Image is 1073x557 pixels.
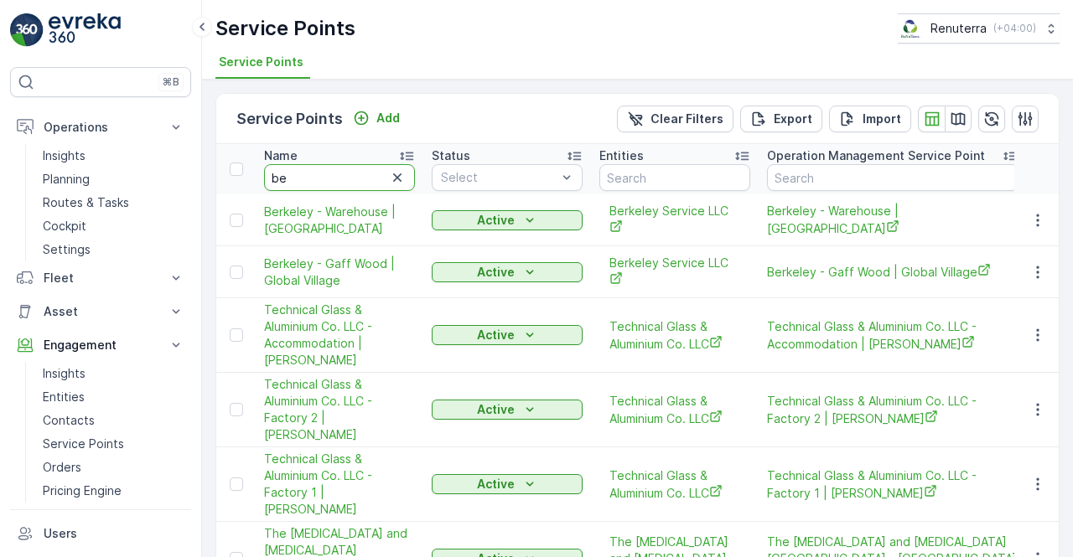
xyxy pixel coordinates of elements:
a: Cockpit [36,214,191,238]
a: Pricing Engine [36,479,191,503]
p: Operation Management Service Point [767,147,985,164]
input: Search [599,164,750,191]
button: Operations [10,111,191,144]
a: Berkeley - Warehouse | Ras Al Khor [767,203,1019,237]
a: Berkeley Service LLC [609,255,740,289]
p: Clear Filters [651,111,723,127]
p: Entities [599,147,644,164]
p: Service Points [236,107,343,131]
p: Engagement [44,337,158,353]
a: Technical Glass & Aluminium Co. LLC - Factory 1 | Jabel Ali [264,451,415,518]
a: Technical Glass & Aluminium Co. LLC [609,467,740,502]
p: Contacts [43,412,95,429]
a: Technical Glass & Aluminium Co. LLC - Accommodation | Jabel Ali [264,302,415,369]
p: Status [432,147,470,164]
button: Clear Filters [617,106,733,132]
div: Toggle Row Selected [230,403,243,416]
button: Fleet [10,261,191,295]
p: Insights [43,365,86,382]
img: logo [10,13,44,47]
a: Technical Glass & Aluminium Co. LLC [609,318,740,353]
p: Fleet [44,270,158,286]
span: Technical Glass & Aluminium Co. LLC - Factory 2 | [PERSON_NAME] [264,376,415,443]
a: Berkeley - Gaff Wood | Global Village [767,263,1019,281]
button: Engagement [10,328,191,362]
button: Active [432,474,583,494]
p: Active [477,401,515,418]
p: Cockpit [43,218,86,235]
p: Service Points [43,436,124,452]
button: Active [432,400,583,420]
p: Settings [43,241,91,258]
a: Service Points [36,432,191,456]
a: Berkeley Service LLC [609,203,740,237]
div: Toggle Row Selected [230,214,243,227]
img: logo_light-DOdMpM7g.png [49,13,121,47]
p: Renuterra [930,20,987,37]
button: Export [740,106,822,132]
span: Berkeley - Warehouse | [GEOGRAPHIC_DATA] [767,203,1019,237]
a: Entities [36,385,191,409]
p: Orders [43,459,81,476]
p: Asset [44,303,158,320]
button: Active [432,262,583,282]
p: Planning [43,171,90,188]
a: Planning [36,168,191,191]
input: Search [264,164,415,191]
p: Add [376,110,400,126]
input: Search [767,164,1019,191]
a: Technical Glass & Aluminium Co. LLC [609,393,740,427]
button: Active [432,210,583,230]
button: Active [432,325,583,345]
a: Contacts [36,409,191,432]
div: Toggle Row Selected [230,477,243,491]
img: Screenshot_2024-07-26_at_13.33.01.png [898,19,924,38]
a: Technical Glass & Aluminium Co. LLC - Factory 2 | Jabel Ali [264,376,415,443]
p: Export [774,111,812,127]
span: Berkeley - Warehouse | [GEOGRAPHIC_DATA] [264,204,415,237]
a: Settings [36,238,191,261]
p: Pricing Engine [43,482,122,499]
span: Technical Glass & Aluminium Co. LLC - Factory 1 | [PERSON_NAME] [264,451,415,518]
p: Routes & Tasks [43,194,129,211]
a: Berkeley - Warehouse | Ras Al Khor [264,204,415,237]
a: Insights [36,362,191,385]
span: Technical Glass & Aluminium Co. LLC - Factory 2 | [PERSON_NAME] [767,393,1019,427]
a: Technical Glass & Aluminium Co. LLC - Factory 2 | Jabel Ali [767,393,1019,427]
button: Import [829,106,911,132]
div: Toggle Row Selected [230,266,243,279]
a: Orders [36,456,191,479]
p: Active [477,327,515,343]
p: Active [477,212,515,229]
p: Select [441,169,557,186]
p: ⌘B [163,75,179,89]
p: ( +04:00 ) [993,22,1036,35]
a: Users [10,517,191,550]
span: Technical Glass & Aluminium Co. LLC - Accommodation | [PERSON_NAME] [264,302,415,369]
span: Service Points [219,54,303,70]
a: Technical Glass & Aluminium Co. LLC - Factory 1 | Jabel Ali [767,467,1019,502]
a: Routes & Tasks [36,191,191,214]
p: Users [44,525,184,542]
p: Name [264,147,298,164]
button: Asset [10,295,191,328]
p: Insights [43,147,86,164]
button: Renuterra(+04:00) [898,13,1060,44]
p: Entities [43,389,85,405]
p: Service Points [215,15,355,42]
p: Operations [44,119,158,136]
a: Insights [36,144,191,168]
p: Active [477,264,515,281]
a: Technical Glass & Aluminium Co. LLC - Accommodation | Jabel Ali [767,318,1019,353]
a: Berkeley - Gaff Wood | Global Village [264,255,415,289]
p: Import [863,111,901,127]
p: Active [477,476,515,493]
span: Technical Glass & Aluminium Co. LLC - Accommodation | [PERSON_NAME] [767,318,1019,353]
